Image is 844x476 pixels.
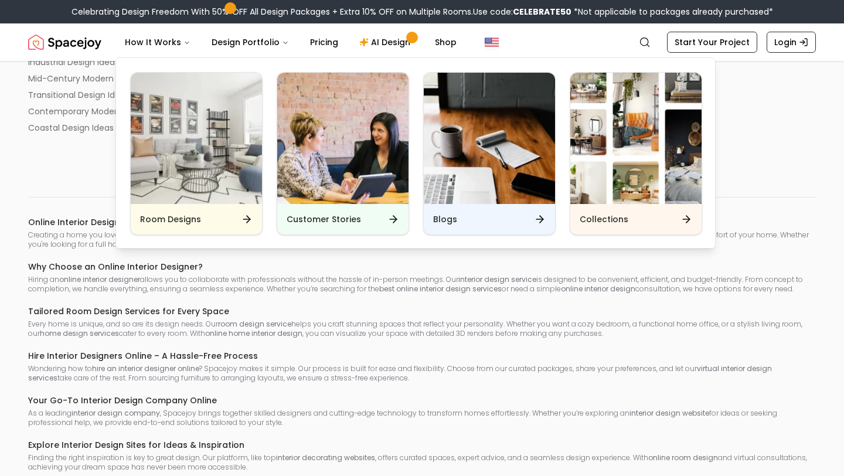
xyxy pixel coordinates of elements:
[561,284,635,294] strong: online interior design
[28,89,130,101] p: transitional design ideas
[426,30,466,54] a: Shop
[28,106,147,117] p: contemporary modern ideas
[28,73,163,84] a: mid-century modern ideas
[473,6,571,18] span: Use code:
[28,56,119,68] p: industrial design ideas
[28,106,163,117] a: contemporary modern ideas
[276,453,375,463] strong: interior decorating websites
[458,274,536,284] strong: interior design service
[28,439,816,451] h6: Explore Interior Design Sites for Ideas & Inspiration
[28,89,163,101] a: transitional design ideas
[28,305,816,317] h6: Tailored Room Design Services for Every Space
[629,408,709,418] strong: interior design website
[28,23,816,61] nav: Global
[28,409,816,427] p: As a leading , Spacejoy brings together skilled designers and cutting-edge technology to transfor...
[28,364,816,383] p: Wondering how to ? Spacejoy makes it simple. Our process is built for ease and flexibility. Choos...
[28,319,816,338] p: Every home is unique, and so are its design needs. Our helps you craft stunning spaces that refle...
[28,30,101,54] img: Spacejoy Logo
[40,328,119,338] strong: home design services
[218,319,291,329] strong: room design service
[28,122,114,134] p: coastal design ideas
[115,30,466,54] nav: Main
[28,230,816,249] p: Creating a home you love has never been easier with . At [GEOGRAPHIC_DATA], we bring , making exp...
[28,30,101,54] a: Spacejoy
[379,284,502,294] strong: best online interior design services
[202,30,298,54] button: Design Portfolio
[92,363,199,373] strong: hire an interior designer online
[350,30,423,54] a: AI Design
[513,6,571,18] b: CELEBRATE50
[648,453,718,463] strong: online room design
[301,30,348,54] a: Pricing
[28,73,138,84] p: mid-century modern ideas
[72,6,773,18] div: Celebrating Design Freedom With 50% OFF All Design Packages + Extra 10% OFF on Multiple Rooms.
[205,328,302,338] strong: online home interior design
[28,261,816,273] h6: Why Choose an Online Interior Designer?
[28,275,816,294] p: Hiring an allows you to collaborate with professionals without the hassle of in-person meetings. ...
[28,350,816,362] h6: Hire Interior Designers Online – A Hassle-Free Process
[28,363,772,383] strong: virtual interior design services
[28,122,163,134] a: coastal design ideas
[28,453,816,472] p: Finding the right inspiration is key to great design. Our platform, like top , offers curated spa...
[59,274,140,284] strong: online interior designer
[28,56,163,68] a: industrial design ideas
[485,35,499,49] img: United States
[667,32,757,53] a: Start Your Project
[767,32,816,53] a: Login
[28,395,816,406] h6: Your Go-To Interior Design Company Online
[28,216,816,228] h6: Online Interior Design Services – Simplified & Accessible
[72,408,160,418] strong: interior design company
[571,6,773,18] span: *Not applicable to packages already purchased*
[115,30,200,54] button: How It Works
